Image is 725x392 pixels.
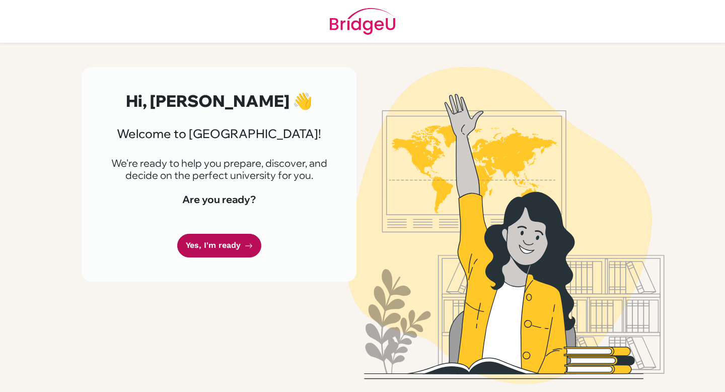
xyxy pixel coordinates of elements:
[106,91,332,110] h2: Hi, [PERSON_NAME] 👋
[177,234,261,257] a: Yes, I'm ready
[106,157,332,181] p: We're ready to help you prepare, discover, and decide on the perfect university for you.
[106,126,332,141] h3: Welcome to [GEOGRAPHIC_DATA]!
[106,193,332,206] h4: Are you ready?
